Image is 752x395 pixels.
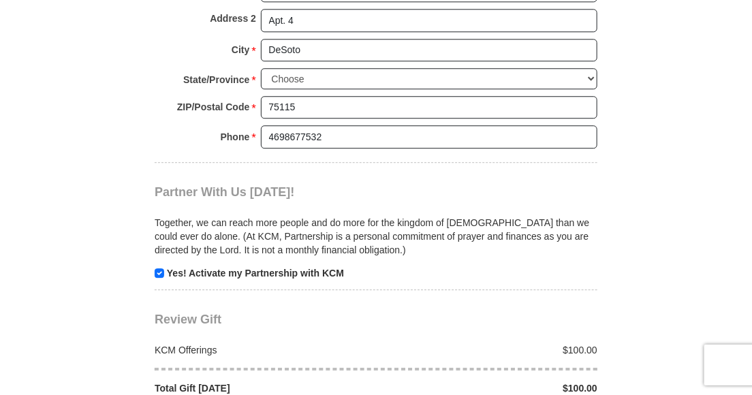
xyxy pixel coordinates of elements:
[183,70,249,89] strong: State/Province
[232,40,249,59] strong: City
[167,268,344,279] strong: Yes! Activate my Partnership with KCM
[155,216,597,257] p: Together, we can reach more people and do more for the kingdom of [DEMOGRAPHIC_DATA] than we coul...
[155,185,295,199] span: Partner With Us [DATE]!
[376,343,605,357] div: $100.00
[210,9,256,28] strong: Address 2
[221,127,250,146] strong: Phone
[177,97,250,116] strong: ZIP/Postal Code
[376,381,605,395] div: $100.00
[148,343,377,357] div: KCM Offerings
[148,381,377,395] div: Total Gift [DATE]
[155,313,221,326] span: Review Gift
